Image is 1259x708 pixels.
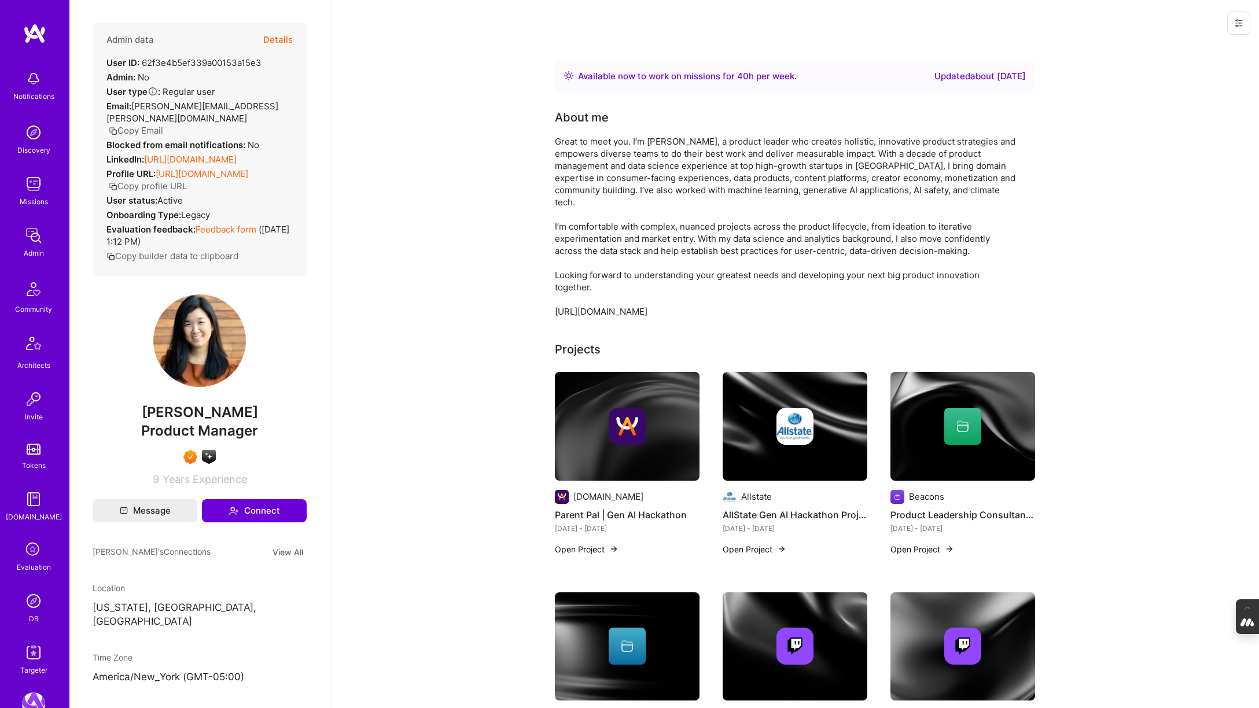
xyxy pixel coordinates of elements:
img: cover [555,372,700,481]
h4: AllState Gen AI Hackathon Project [723,507,867,522]
div: No [106,71,149,83]
div: [DATE] - [DATE] [555,522,700,534]
img: Company logo [723,490,737,504]
strong: User type : [106,86,160,97]
i: icon Mail [120,507,128,515]
span: Years Experience [163,473,247,485]
div: Community [15,303,52,315]
img: tokens [27,444,41,455]
i: Help [148,86,158,97]
div: Great to meet you. I’m [PERSON_NAME], a product leader who creates holistic, innovative product s... [555,135,1018,318]
div: [DATE] - [DATE] [723,522,867,534]
button: View All [269,545,307,559]
img: Architects [20,331,47,359]
img: cover [890,372,1035,481]
img: cover [723,592,867,701]
strong: Evaluation feedback: [106,224,196,235]
img: Exceptional A.Teamer [183,450,197,464]
h4: Product Leadership Consultant @ Beacons [890,507,1035,522]
button: Details [263,23,293,57]
img: Company logo [944,628,981,665]
div: About me [555,109,609,126]
strong: Blocked from email notifications: [106,139,248,150]
i: icon Connect [229,506,239,516]
span: [PERSON_NAME]'s Connections [93,545,211,559]
span: Product Manager [141,422,258,439]
h4: Admin data [106,35,154,45]
div: Regular user [106,86,215,98]
img: logo [23,23,46,44]
h4: Parent Pal | Gen AI Hackathon [555,507,700,522]
div: Architects [17,359,50,371]
div: Targeter [20,664,47,676]
div: Projects [555,341,601,358]
div: Admin [24,247,44,259]
strong: Admin: [106,72,135,83]
div: Discovery [17,144,50,156]
img: discovery [22,121,45,144]
div: Updated about [DATE] [934,69,1026,83]
img: Company logo [555,490,569,504]
span: 40 [737,71,749,82]
div: [DOMAIN_NAME] [6,511,62,523]
i: icon Copy [109,182,117,191]
div: Available now to work on missions for h per week . [578,69,797,83]
button: Open Project [723,543,786,555]
img: Company logo [776,408,813,445]
strong: Profile URL: [106,168,156,179]
span: [PERSON_NAME][EMAIL_ADDRESS][PERSON_NAME][DOMAIN_NAME] [106,101,278,124]
a: Feedback form [196,224,256,235]
img: Company logo [890,490,904,504]
img: arrow-right [945,544,954,554]
img: bell [22,67,45,90]
a: [URL][DOMAIN_NAME] [156,168,248,179]
img: Invite [22,388,45,411]
div: Invite [25,411,43,423]
span: Time Zone [93,652,132,662]
button: Open Project [555,543,619,555]
div: Notifications [13,90,54,102]
strong: LinkedIn: [106,154,144,165]
div: ( [DATE] 1:12 PM ) [106,223,293,248]
span: Active [157,195,183,206]
strong: Onboarding Type: [106,209,181,220]
div: Evaluation [17,561,51,573]
button: Message [93,499,197,522]
img: cover [890,592,1035,701]
img: User Avatar [153,294,246,387]
img: admin teamwork [22,224,45,247]
img: Availability [564,71,573,80]
span: 9 [153,473,159,485]
img: cover [555,592,700,701]
img: arrow-right [777,544,786,554]
img: Admin Search [22,589,45,613]
div: Allstate [741,491,772,503]
div: No [106,139,259,151]
span: legacy [181,209,210,220]
img: arrow-right [609,544,619,554]
div: Beacons [909,491,944,503]
img: guide book [22,488,45,511]
strong: User status: [106,195,157,206]
button: Connect [202,499,307,522]
button: Copy Email [109,124,163,137]
div: DB [29,613,39,625]
i: icon Copy [106,252,115,261]
div: Missions [20,196,48,208]
div: 62f3e4b5ef339a00153a15e3 [106,57,262,69]
i: icon Copy [109,127,117,135]
img: Company logo [609,408,646,445]
div: Location [93,582,307,594]
p: [US_STATE], [GEOGRAPHIC_DATA], [GEOGRAPHIC_DATA] [93,601,307,629]
img: A.I. guild [202,450,216,464]
button: Copy profile URL [109,180,187,192]
div: [DATE] - [DATE] [890,522,1035,534]
button: Open Project [890,543,954,555]
div: Tokens [22,459,46,471]
div: [DOMAIN_NAME] [573,491,643,503]
span: [PERSON_NAME] [93,404,307,421]
strong: User ID: [106,57,139,68]
img: cover [723,372,867,481]
img: teamwork [22,172,45,196]
img: Company logo [776,628,813,665]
